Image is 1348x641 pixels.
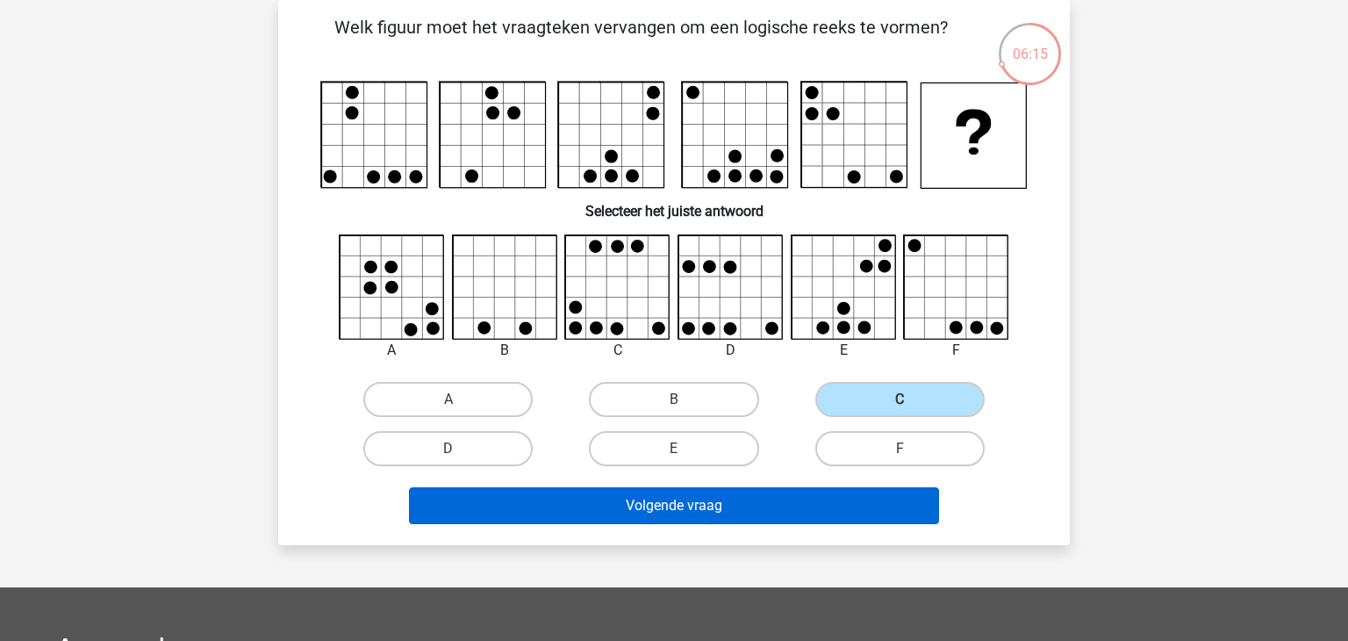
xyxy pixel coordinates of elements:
[363,382,533,417] label: A
[409,487,940,524] button: Volgende vraag
[589,382,758,417] label: B
[890,340,1022,361] div: F
[778,340,910,361] div: E
[664,340,797,361] div: D
[439,340,571,361] div: B
[815,431,985,466] label: F
[997,21,1063,65] div: 06:15
[589,431,758,466] label: E
[306,14,976,67] p: Welk figuur moet het vraagteken vervangen om een logische reeks te vormen?
[306,189,1042,220] h6: Selecteer het juiste antwoord
[363,431,533,466] label: D
[815,382,985,417] label: C
[551,340,684,361] div: C
[326,340,458,361] div: A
